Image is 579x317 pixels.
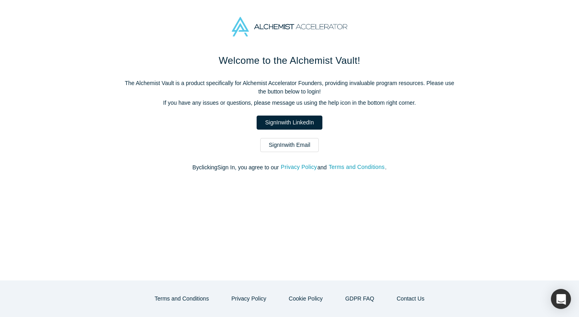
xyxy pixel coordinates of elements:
[121,163,458,172] p: By clicking Sign In , you agree to our and .
[121,99,458,107] p: If you have any issues or questions, please message us using the help icon in the bottom right co...
[337,292,383,306] a: GDPR FAQ
[257,116,322,130] a: SignInwith LinkedIn
[280,163,317,172] button: Privacy Policy
[223,292,275,306] button: Privacy Policy
[260,138,319,152] a: SignInwith Email
[328,163,385,172] button: Terms and Conditions
[232,17,347,37] img: Alchemist Accelerator Logo
[121,79,458,96] p: The Alchemist Vault is a product specifically for Alchemist Accelerator Founders, providing inval...
[280,292,331,306] button: Cookie Policy
[121,53,458,68] h1: Welcome to the Alchemist Vault!
[388,292,433,306] button: Contact Us
[146,292,217,306] button: Terms and Conditions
